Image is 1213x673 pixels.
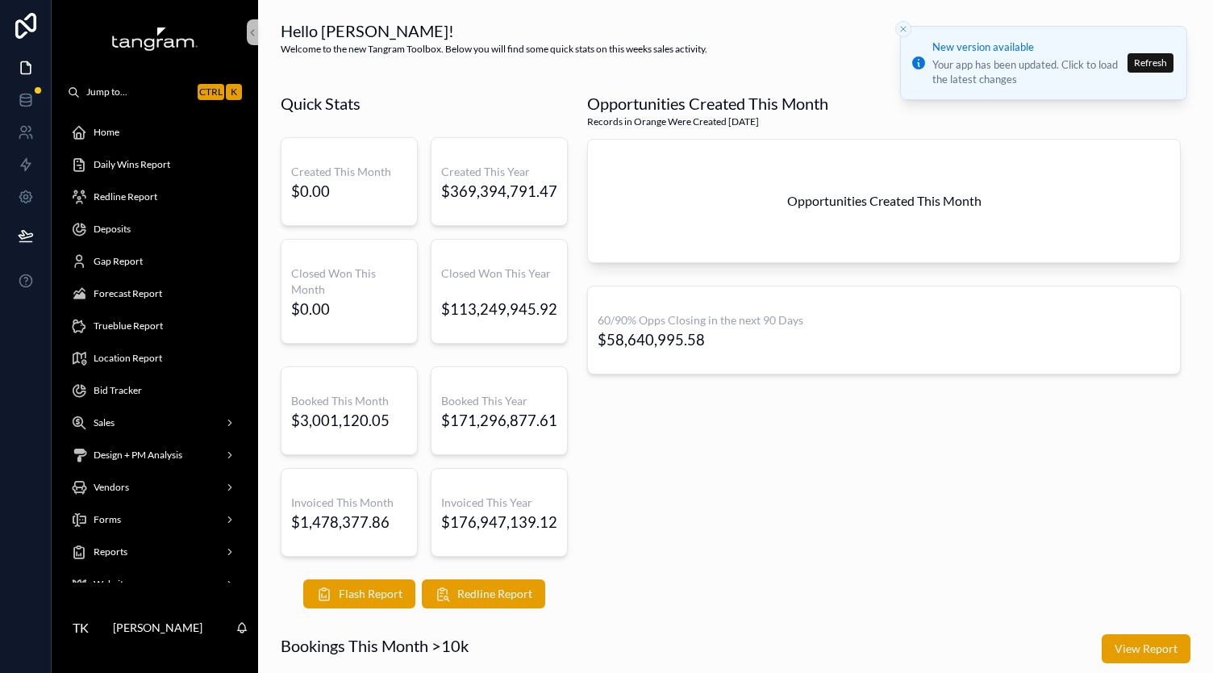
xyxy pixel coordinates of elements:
span: Records in Orange Were Created [DATE] [587,115,828,129]
div: New version available [932,40,1123,56]
h3: Created This Year [441,164,557,180]
div: $0.00 [291,183,330,199]
p: [PERSON_NAME] [113,620,202,636]
span: Vendors [94,481,129,494]
span: Location Report [94,352,162,365]
button: View Report [1102,634,1190,663]
button: Jump to...CtrlK [61,77,248,107]
a: Daily Wins Report [61,150,248,179]
img: App logo [111,26,198,52]
h3: Booked This Month [291,393,407,409]
a: Gap Report [61,247,248,276]
span: Forms [94,513,121,526]
button: Flash Report [303,579,415,608]
h1: Quick Stats [281,92,361,115]
a: Website [61,570,248,599]
div: Your app has been updated. Click to load the latest changes [932,57,1123,86]
h3: Invoiced This Year [441,495,557,511]
a: Vendors [61,473,248,502]
a: Home [61,118,248,147]
span: Gap Report [94,255,143,268]
span: Redline Report [457,586,532,602]
p: Welcome to the new Tangram Toolbox. Below you will find some quick stats on this weeks sales acti... [281,42,707,56]
span: Deposits [94,223,131,236]
span: Jump to... [86,86,191,98]
span: Bid Tracker [94,384,142,397]
h1: Opportunities Created This Month [587,92,828,115]
span: K [227,86,240,98]
span: Ctrl [198,84,224,100]
div: $369,394,791.47 [441,183,557,199]
a: Location Report [61,344,248,373]
h3: Invoiced This Month [291,495,407,511]
h1: Hello [PERSON_NAME]! [281,19,707,42]
span: View Report [1115,641,1178,657]
div: $171,296,877.61 [441,412,557,428]
div: $1,478,377.86 [291,514,390,530]
span: Redline Report [94,190,157,203]
span: Daily Wins Report [94,158,170,171]
button: Redline Report [422,579,545,608]
a: Trueblue Report [61,311,248,341]
a: Deposits [61,215,248,244]
button: Close toast [895,21,911,37]
h3: 60/90% Opps Closing in the next 90 Days [598,312,1170,328]
span: Forecast Report [94,287,162,300]
h3: Closed Won This Month [291,265,407,298]
h3: Booked This Year [441,393,557,409]
button: Refresh [1128,53,1173,73]
span: Design + PM Analysis [94,449,182,462]
span: Home [94,126,119,139]
div: $113,249,945.92 [441,301,557,317]
span: Flash Report [339,586,402,602]
h3: Created This Month [291,164,407,180]
span: Trueblue Report [94,320,163,332]
div: $176,947,139.12 [441,514,557,530]
span: Website [94,578,128,591]
a: Design + PM Analysis [61,441,248,470]
a: Bid Tracker [61,376,248,405]
a: Forms [61,505,248,534]
span: TK [73,618,89,637]
a: Sales [61,408,248,437]
a: Reports [61,537,248,566]
span: Sales [94,416,115,429]
a: Redline Report [61,182,248,211]
h1: Bookings This Month >10k [281,634,469,657]
h3: Closed Won This Year [441,265,557,282]
h2: Opportunities Created This Month [787,191,982,211]
div: $3,001,120.05 [291,412,390,428]
span: Reports [94,546,127,558]
div: $0.00 [291,301,330,317]
a: Forecast Report [61,279,248,308]
div: scrollable content [52,107,258,583]
div: $58,640,995.58 [598,332,705,348]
